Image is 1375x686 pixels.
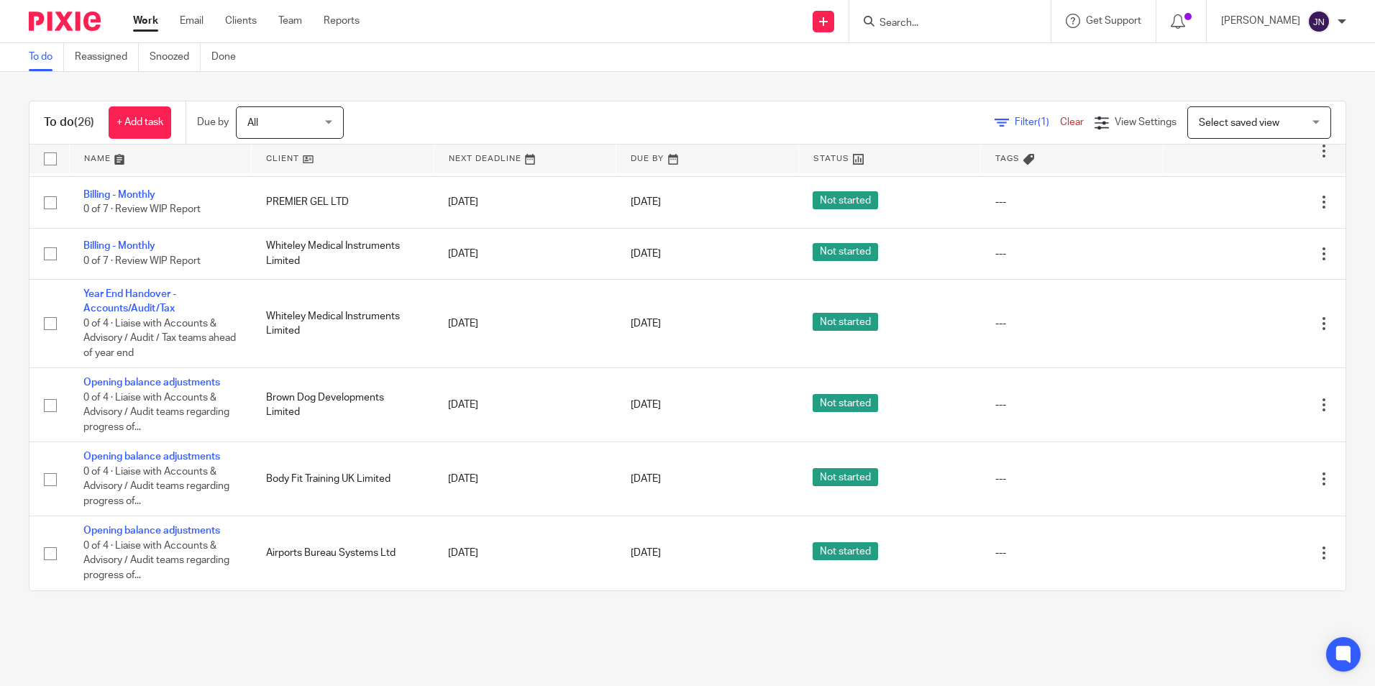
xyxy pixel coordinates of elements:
[813,243,878,261] span: Not started
[83,241,155,251] a: Billing - Monthly
[631,400,661,410] span: [DATE]
[995,472,1149,486] div: ---
[44,115,94,130] h1: To do
[995,546,1149,560] div: ---
[150,43,201,71] a: Snoozed
[878,17,1008,30] input: Search
[83,289,176,314] a: Year End Handover - Accounts/Audit/Tax
[278,14,302,28] a: Team
[995,155,1020,163] span: Tags
[631,197,661,207] span: [DATE]
[29,43,64,71] a: To do
[813,394,878,412] span: Not started
[324,14,360,28] a: Reports
[133,14,158,28] a: Work
[75,43,139,71] a: Reassigned
[211,43,247,71] a: Done
[434,368,616,442] td: [DATE]
[631,474,661,484] span: [DATE]
[434,177,616,228] td: [DATE]
[83,256,201,266] span: 0 of 7 · Review WIP Report
[813,468,878,486] span: Not started
[1060,117,1084,127] a: Clear
[631,548,661,558] span: [DATE]
[1307,10,1330,33] img: svg%3E
[631,249,661,259] span: [DATE]
[1221,14,1300,28] p: [PERSON_NAME]
[1015,117,1060,127] span: Filter
[109,106,171,139] a: + Add task
[180,14,204,28] a: Email
[225,14,257,28] a: Clients
[252,442,434,516] td: Body Fit Training UK Limited
[252,368,434,442] td: Brown Dog Developments Limited
[434,442,616,516] td: [DATE]
[631,319,661,329] span: [DATE]
[995,316,1149,331] div: ---
[83,526,220,536] a: Opening balance adjustments
[434,228,616,279] td: [DATE]
[252,228,434,279] td: Whiteley Medical Instruments Limited
[74,116,94,128] span: (26)
[995,195,1149,209] div: ---
[1199,118,1279,128] span: Select saved view
[995,398,1149,412] div: ---
[434,516,616,590] td: [DATE]
[83,393,229,432] span: 0 of 4 · Liaise with Accounts & Advisory / Audit teams regarding progress of...
[1038,117,1049,127] span: (1)
[434,280,616,368] td: [DATE]
[813,313,878,331] span: Not started
[1115,117,1177,127] span: View Settings
[813,542,878,560] span: Not started
[252,280,434,368] td: Whiteley Medical Instruments Limited
[83,319,236,358] span: 0 of 4 · Liaise with Accounts & Advisory / Audit / Tax teams ahead of year end
[83,452,220,462] a: Opening balance adjustments
[252,177,434,228] td: PREMIER GEL LTD
[813,191,878,209] span: Not started
[1086,16,1141,26] span: Get Support
[83,190,155,200] a: Billing - Monthly
[29,12,101,31] img: Pixie
[83,378,220,388] a: Opening balance adjustments
[995,247,1149,261] div: ---
[83,541,229,580] span: 0 of 4 · Liaise with Accounts & Advisory / Audit teams regarding progress of...
[83,467,229,506] span: 0 of 4 · Liaise with Accounts & Advisory / Audit teams regarding progress of...
[197,115,229,129] p: Due by
[83,205,201,215] span: 0 of 7 · Review WIP Report
[252,516,434,590] td: Airports Bureau Systems Ltd
[247,118,258,128] span: All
